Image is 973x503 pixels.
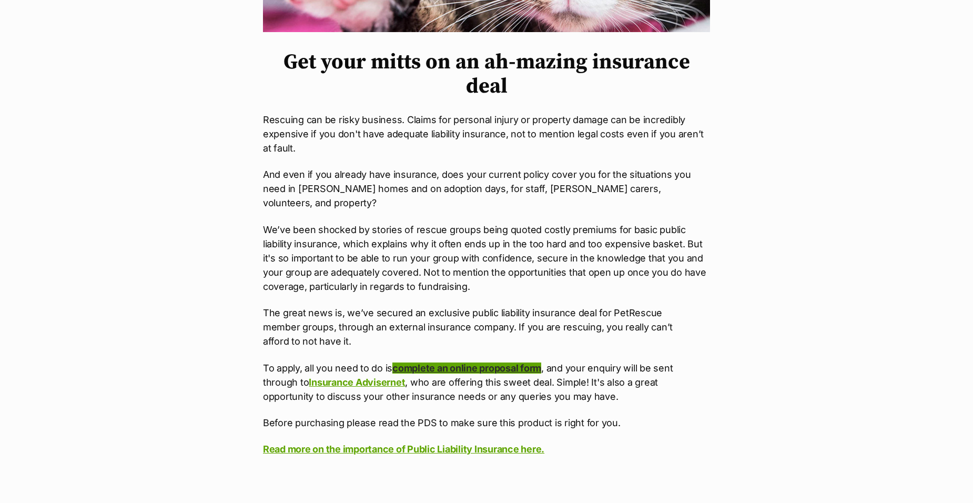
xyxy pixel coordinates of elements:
[309,377,405,388] a: Insurance Advisernet
[392,363,541,374] a: complete an online proposal form
[263,361,710,404] p: To apply, all you need to do is , and your enquiry will be sent through to , who are offering thi...
[263,306,710,348] p: The great news is, we’ve secured an exclusive public liability insurance deal for PetRescue membe...
[263,444,544,455] a: Read more on the importance of Public Liability Insurance here.
[263,223,710,294] p: We’ve been shocked by stories of rescue groups being quoted costly premiums for basic public liab...
[263,416,710,430] p: Before purchasing please read the PDS to make sure this product is right for you.
[263,50,710,98] h1: Get your mitts on an ah-mazing insurance deal
[263,113,710,155] p: Rescuing can be risky business. Claims for personal injury or property damage can be incredibly e...
[263,167,710,210] p: And even if you already have insurance, does your current policy cover you for the situations you...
